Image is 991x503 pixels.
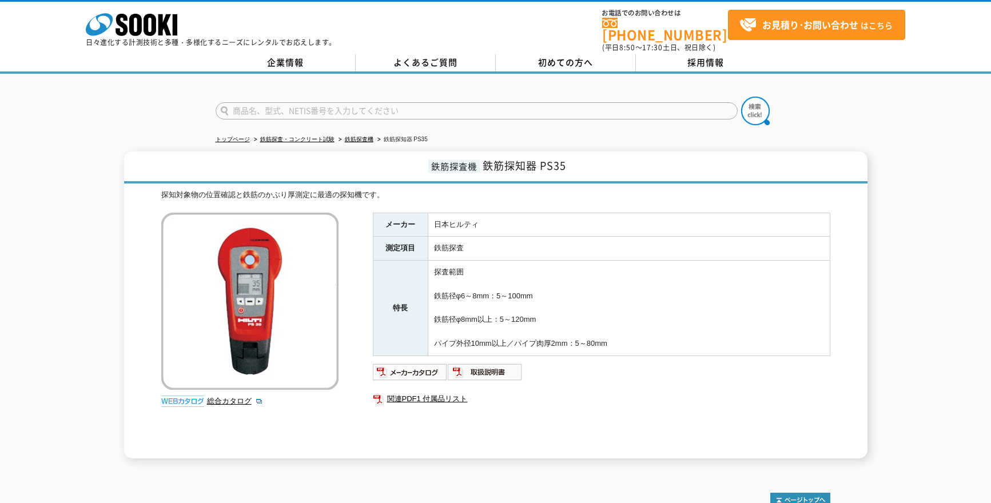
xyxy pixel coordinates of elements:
img: btn_search.png [741,97,770,125]
a: よくあるご質問 [356,54,496,71]
img: メーカーカタログ [373,363,448,381]
span: 鉄筋探知器 PS35 [483,158,566,173]
a: トップページ [216,136,250,142]
td: 鉄筋探査 [428,237,830,261]
th: メーカー [373,213,428,237]
a: 企業情報 [216,54,356,71]
span: お電話でのお問い合わせは [602,10,728,17]
a: 採用情報 [636,54,776,71]
p: 日々進化する計測技術と多種・多様化するニーズにレンタルでお応えします。 [86,39,336,46]
a: 取扱説明書 [448,370,523,379]
div: 探知対象物の位置確認と鉄筋のかぶり厚測定に最適の探知機です。 [161,189,830,201]
a: 鉄筋探査・コンクリート試験 [260,136,335,142]
td: 探査範囲 鉄筋径φ6～8mm：5～100mm 鉄筋径φ8mm以上：5～120mm パイプ外径10mm以上／パイプ肉厚2mm：5～80mm [428,261,830,356]
li: 鉄筋探知器 PS35 [375,134,428,146]
td: 日本ヒルティ [428,213,830,237]
img: webカタログ [161,396,204,407]
th: 特長 [373,261,428,356]
span: 初めての方へ [538,56,593,69]
input: 商品名、型式、NETIS番号を入力してください [216,102,738,119]
th: 測定項目 [373,237,428,261]
a: お見積り･お問い合わせはこちら [728,10,905,40]
a: 総合カタログ [207,397,263,405]
img: 取扱説明書 [448,363,523,381]
span: 17:30 [642,42,663,53]
img: 鉄筋探知器 PS35 [161,213,339,390]
span: はこちら [739,17,893,34]
a: 鉄筋探査機 [345,136,373,142]
a: [PHONE_NUMBER] [602,18,728,41]
span: 鉄筋探査機 [428,159,480,173]
span: (平日 ～ 土日、祝日除く) [602,42,715,53]
strong: お見積り･お問い合わせ [762,18,858,31]
a: メーカーカタログ [373,370,448,379]
a: 関連PDF1 付属品リスト [373,392,830,406]
a: 初めての方へ [496,54,636,71]
span: 8:50 [619,42,635,53]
